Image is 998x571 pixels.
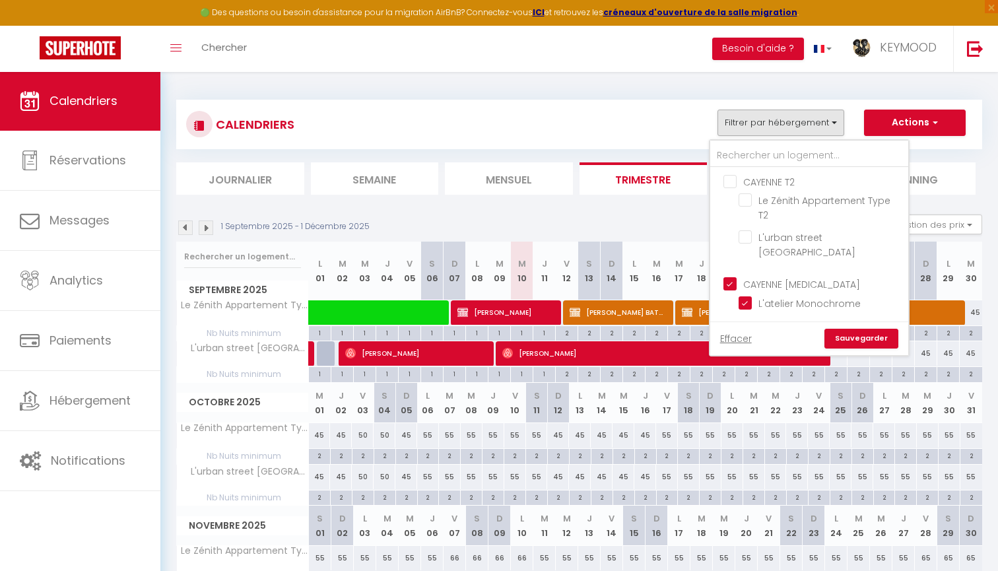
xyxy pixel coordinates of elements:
div: 50 [352,423,374,448]
div: 2 [613,449,634,461]
abbr: V [816,389,822,402]
abbr: L [632,257,636,270]
img: ... [851,38,871,57]
abbr: D [555,389,562,402]
li: Semaine [311,162,439,195]
span: KEYMOOD [880,39,937,55]
div: 2 [461,449,482,461]
th: 16 [634,383,656,423]
div: 45 [309,465,331,489]
abbr: M [446,389,453,402]
div: 55 [851,465,873,489]
th: 02 [330,383,352,423]
div: 55 [786,465,808,489]
abbr: M [598,389,606,402]
input: Rechercher un logement... [184,245,301,269]
abbr: M [967,257,975,270]
div: 2 [960,326,982,339]
div: 45 [547,423,569,448]
div: 55 [678,465,700,489]
div: 2 [939,449,960,461]
a: Effacer [720,331,752,346]
th: 31 [960,383,982,423]
abbr: M [772,389,780,402]
abbr: J [643,389,648,402]
th: 09 [488,242,511,300]
th: 09 [482,383,504,423]
div: 55 [743,465,765,489]
div: 2 [892,367,914,380]
div: 55 [939,423,960,448]
div: 2 [830,449,851,461]
strong: ICI [533,7,545,18]
div: 55 [721,423,743,448]
div: 45 [634,465,656,489]
h3: CALENDRIERS [213,110,294,139]
span: Le Zénith Appartement Type T2 [179,423,311,433]
div: 1 [533,326,555,339]
span: Septembre 2025 [177,281,308,300]
abbr: D [707,389,714,402]
div: 2 [915,326,937,339]
div: 2 [874,449,895,461]
div: 2 [787,449,808,461]
abbr: J [385,257,390,270]
div: 2 [960,367,982,380]
abbr: J [542,257,547,270]
span: Nb Nuits minimum [177,367,308,382]
abbr: D [609,257,615,270]
div: 55 [808,465,830,489]
abbr: V [512,389,518,402]
div: 1 [511,326,533,339]
span: Messages [50,212,110,228]
abbr: M [675,257,683,270]
div: 45 [330,423,352,448]
span: [PERSON_NAME] [682,300,958,325]
th: 10 [511,242,533,300]
span: Nb Nuits minimum [177,449,308,463]
div: 2 [331,449,352,461]
div: 2 [578,367,600,380]
abbr: J [699,257,704,270]
th: 12 [547,383,569,423]
div: 2 [482,449,504,461]
span: Le Zénith Appartement Type T2 [758,194,890,222]
abbr: V [407,257,413,270]
div: 55 [830,423,851,448]
div: 2 [548,449,569,461]
div: 55 [808,423,830,448]
th: 14 [591,383,613,423]
div: 2 [825,367,847,380]
li: Trimestre [580,162,708,195]
button: Besoin d'aide ? [712,38,804,60]
span: Octobre 2025 [177,393,308,412]
abbr: L [318,257,322,270]
div: 45 [569,465,591,489]
th: 19 [700,383,721,423]
th: 01 [309,242,331,300]
div: 2 [601,367,622,380]
th: 30 [960,242,982,300]
th: 08 [461,383,482,423]
span: Paiements [50,332,112,349]
div: 45 [395,423,417,448]
span: Nb Nuits minimum [177,326,308,341]
th: 24 [808,383,830,423]
th: 15 [623,242,646,300]
div: 55 [482,423,504,448]
abbr: L [578,389,582,402]
div: 2 [396,449,417,461]
div: 50 [374,465,395,489]
div: 1 [331,326,353,339]
div: 45 [960,300,982,325]
a: Sauvegarder [824,329,898,349]
div: Filtrer par hébergement [709,139,910,356]
abbr: S [382,389,387,402]
button: Filtrer par hébergement [717,110,844,136]
div: 45 [915,341,937,366]
a: [PERSON_NAME] [309,341,316,366]
th: 15 [613,383,634,423]
div: 2 [591,449,613,461]
div: 55 [439,423,461,448]
div: 1 [444,326,465,339]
